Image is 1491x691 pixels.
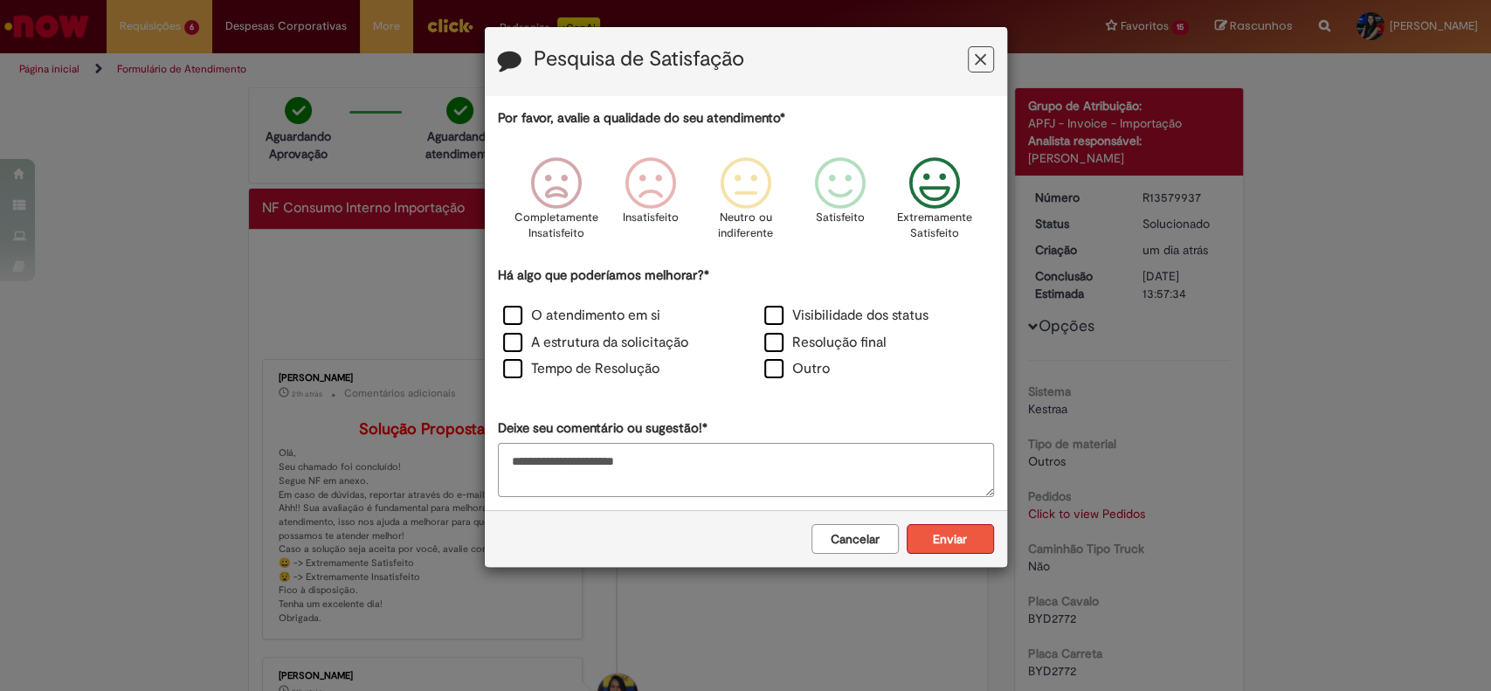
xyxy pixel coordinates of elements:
div: Neutro ou indiferente [701,144,790,264]
label: Visibilidade dos status [764,306,928,326]
button: Enviar [907,524,994,554]
p: Extremamente Satisfeito [897,210,972,242]
label: Deixe seu comentário ou sugestão!* [498,419,708,438]
p: Neutro ou indiferente [714,210,777,242]
div: Há algo que poderíamos melhorar?* [498,266,994,384]
label: Pesquisa de Satisfação [534,48,744,71]
label: A estrutura da solicitação [503,333,688,353]
p: Completamente Insatisfeito [514,210,598,242]
label: Resolução final [764,333,887,353]
div: Completamente Insatisfeito [512,144,601,264]
label: Por favor, avalie a qualidade do seu atendimento* [498,109,785,128]
label: Tempo de Resolução [503,359,659,379]
div: Insatisfeito [606,144,695,264]
label: Outro [764,359,830,379]
div: Satisfeito [796,144,885,264]
p: Insatisfeito [623,210,679,226]
div: Extremamente Satisfeito [890,144,979,264]
label: O atendimento em si [503,306,660,326]
button: Cancelar [811,524,899,554]
p: Satisfeito [816,210,865,226]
